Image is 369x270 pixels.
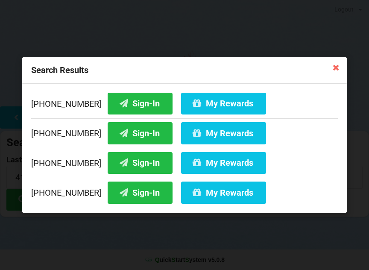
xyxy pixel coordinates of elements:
[108,122,173,144] button: Sign-In
[31,93,338,118] div: [PHONE_NUMBER]
[31,178,338,204] div: [PHONE_NUMBER]
[108,182,173,203] button: Sign-In
[181,152,266,174] button: My Rewards
[31,148,338,178] div: [PHONE_NUMBER]
[181,93,266,114] button: My Rewards
[108,152,173,174] button: Sign-In
[108,93,173,114] button: Sign-In
[22,57,347,84] div: Search Results
[31,118,338,148] div: [PHONE_NUMBER]
[181,182,266,203] button: My Rewards
[181,122,266,144] button: My Rewards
